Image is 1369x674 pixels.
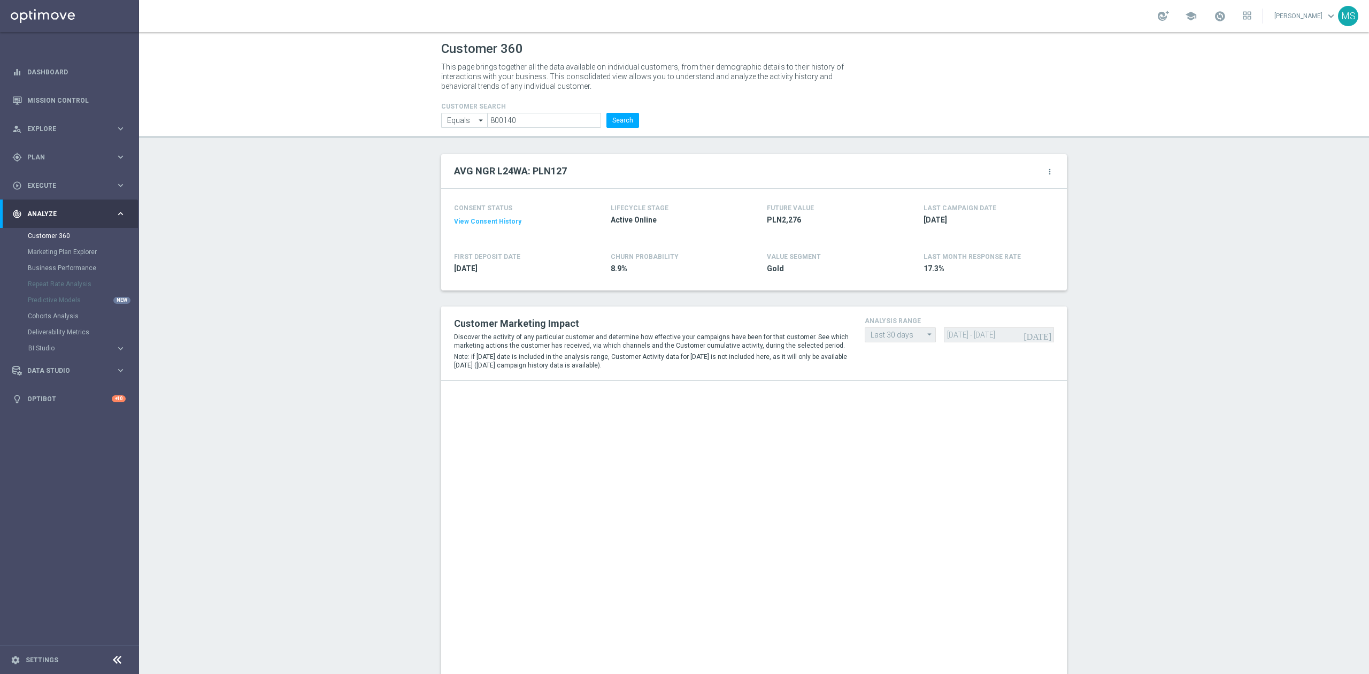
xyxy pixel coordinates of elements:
i: play_circle_outline [12,181,22,190]
div: Marketing Plan Explorer [28,244,138,260]
a: Settings [26,657,58,663]
div: Plan [12,152,116,162]
input: Enter CID, Email, name or phone [441,113,487,128]
button: play_circle_outline Execute keyboard_arrow_right [12,181,126,190]
div: Business Performance [28,260,138,276]
div: Repeat Rate Analysis [28,276,138,292]
a: Marketing Plan Explorer [28,248,111,256]
a: Cohorts Analysis [28,312,111,320]
div: Data Studio [12,366,116,376]
span: CHURN PROBABILITY [611,253,679,261]
button: Search [606,113,639,128]
i: person_search [12,124,22,134]
button: View Consent History [454,217,521,226]
i: arrow_drop_down [925,328,935,341]
h2: Customer Marketing Impact [454,317,849,330]
i: keyboard_arrow_right [116,152,126,162]
i: settings [11,655,20,665]
span: keyboard_arrow_down [1325,10,1337,22]
p: This page brings together all the data available on individual customers, from their demographic ... [441,62,853,91]
button: lightbulb Optibot +10 [12,395,126,403]
div: Predictive Models [28,292,138,308]
div: Dashboard [12,58,126,86]
button: track_changes Analyze keyboard_arrow_right [12,210,126,218]
a: Mission Control [27,86,126,114]
div: Cohorts Analysis [28,308,138,324]
h4: CUSTOMER SEARCH [441,103,639,110]
button: person_search Explore keyboard_arrow_right [12,125,126,133]
span: Data Studio [27,367,116,374]
span: Plan [27,154,116,160]
div: BI Studio [28,340,138,356]
span: 17.3% [924,264,1049,274]
div: Analyze [12,209,116,219]
span: 2025-09-09 [924,215,1049,225]
button: equalizer Dashboard [12,68,126,76]
a: [PERSON_NAME]keyboard_arrow_down [1273,8,1338,24]
a: Optibot [27,385,112,413]
i: more_vert [1045,167,1054,176]
div: Customer 360 [28,228,138,244]
i: arrow_drop_down [476,113,487,127]
span: BI Studio [28,345,105,351]
i: keyboard_arrow_right [116,124,126,134]
span: Explore [27,126,116,132]
h2: AVG NGR L24WA: PLN127 [454,165,567,178]
h4: FUTURE VALUE [767,204,814,212]
input: Enter CID, Email, name or phone [487,113,601,128]
i: keyboard_arrow_right [116,180,126,190]
i: keyboard_arrow_right [116,365,126,376]
span: Analyze [27,211,116,217]
button: Data Studio keyboard_arrow_right [12,366,126,375]
span: school [1185,10,1197,22]
span: Execute [27,182,116,189]
a: Dashboard [27,58,126,86]
h1: Customer 360 [441,41,1067,57]
div: Explore [12,124,116,134]
h4: VALUE SEGMENT [767,253,821,261]
i: track_changes [12,209,22,219]
span: 8.9% [611,264,736,274]
div: Deliverability Metrics [28,324,138,340]
div: NEW [113,297,130,304]
div: BI Studio [28,345,116,351]
i: keyboard_arrow_right [116,209,126,219]
div: Optibot [12,385,126,413]
p: Note: if [DATE] date is included in the analysis range, Customer Activity data for [DATE] is not ... [454,353,849,370]
i: equalizer [12,67,22,77]
button: BI Studio keyboard_arrow_right [28,344,126,353]
p: Discover the activity of any particular customer and determine how effective your campaigns have ... [454,333,849,350]
div: Execute [12,181,116,190]
button: Mission Control [12,96,126,105]
h4: CONSENT STATUS [454,204,579,212]
span: Active Online [611,215,736,225]
div: Mission Control [12,86,126,114]
a: Business Performance [28,264,111,272]
i: keyboard_arrow_right [116,343,126,354]
h4: LIFECYCLE STAGE [611,204,668,212]
i: lightbulb [12,394,22,404]
h4: analysis range [865,317,1054,325]
button: gps_fixed Plan keyboard_arrow_right [12,153,126,162]
h4: FIRST DEPOSIT DATE [454,253,520,261]
h4: LAST CAMPAIGN DATE [924,204,996,212]
span: 2015-05-06 [454,264,579,274]
span: LAST MONTH RESPONSE RATE [924,253,1021,261]
div: +10 [112,395,126,402]
i: gps_fixed [12,152,22,162]
a: Customer 360 [28,232,111,240]
a: Deliverability Metrics [28,328,111,336]
div: MS [1338,6,1358,26]
span: Gold [767,264,892,274]
span: PLN2,276 [767,215,892,225]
